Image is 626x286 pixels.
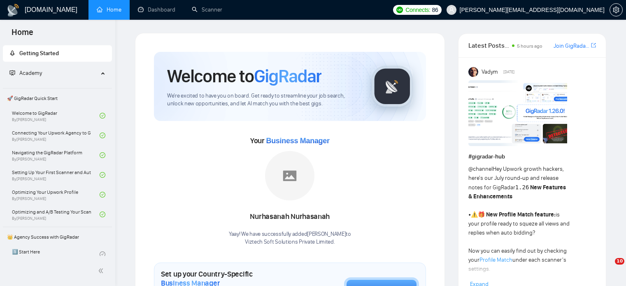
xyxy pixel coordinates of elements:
[372,66,413,107] img: gigradar-logo.png
[192,6,222,13] a: searchScanner
[482,67,498,77] span: Vadym
[615,258,624,265] span: 10
[9,70,15,76] span: fund-projection-screen
[9,50,15,56] span: rocket
[12,166,100,184] a: Setting Up Your First Scanner and Auto-BidderBy[PERSON_NAME]
[610,7,622,13] span: setting
[486,211,556,218] strong: New Profile Match feature:
[396,7,403,13] img: upwork-logo.png
[405,5,430,14] span: Connects:
[12,205,100,223] a: Optimizing and A/B Testing Your Scanner for Better ResultsBy[PERSON_NAME]
[266,137,329,145] span: Business Manager
[12,186,100,204] a: Optimizing Your Upwork ProfileBy[PERSON_NAME]
[229,210,351,224] div: Nurhasanah Nurhasanah
[100,212,105,217] span: check-circle
[12,126,100,144] a: Connecting Your Upwork Agency to GigRadarBy[PERSON_NAME]
[12,146,100,164] a: Navigating the GigRadar PlatformBy[PERSON_NAME]
[4,229,111,245] span: 👑 Agency Success with GigRadar
[468,40,510,51] span: Latest Posts from the GigRadar Community
[100,192,105,198] span: check-circle
[100,152,105,158] span: check-circle
[610,3,623,16] button: setting
[7,4,20,17] img: logo
[100,113,105,119] span: check-circle
[517,43,542,49] span: 5 hours ago
[432,5,438,14] span: 86
[468,80,567,146] img: F09AC4U7ATU-image.png
[471,211,478,218] span: ⚠️
[167,92,358,108] span: We're excited to have you on board. Get ready to streamline your job search, unlock new opportuni...
[254,65,321,87] span: GigRadar
[100,133,105,138] span: check-circle
[97,6,121,13] a: homeHome
[610,7,623,13] a: setting
[229,230,351,246] div: Yaay! We have successfully added [PERSON_NAME] to
[479,256,512,263] a: Profile Match
[167,65,321,87] h1: Welcome to
[503,68,514,76] span: [DATE]
[19,50,59,57] span: Getting Started
[468,67,478,77] img: Vadym
[9,70,42,77] span: Academy
[229,238,351,246] p: Viztech Soft Solutions Private Limited .
[265,151,314,200] img: placeholder.png
[554,42,589,51] a: Join GigRadar Slack Community
[449,7,454,13] span: user
[478,211,485,218] span: 🎁
[591,42,596,49] a: export
[250,136,330,145] span: Your
[100,172,105,178] span: check-circle
[468,152,596,161] h1: # gigradar-hub
[5,26,40,44] span: Home
[100,251,105,257] span: check-circle
[598,258,618,278] iframe: Intercom live chat
[468,165,493,172] span: @channel
[19,70,42,77] span: Academy
[138,6,175,13] a: dashboardDashboard
[4,90,111,107] span: 🚀 GigRadar Quick Start
[3,45,112,62] li: Getting Started
[515,184,529,191] code: 1.26
[12,245,100,263] a: 1️⃣ Start Here
[12,107,100,125] a: Welcome to GigRadarBy[PERSON_NAME]
[98,267,106,275] span: double-left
